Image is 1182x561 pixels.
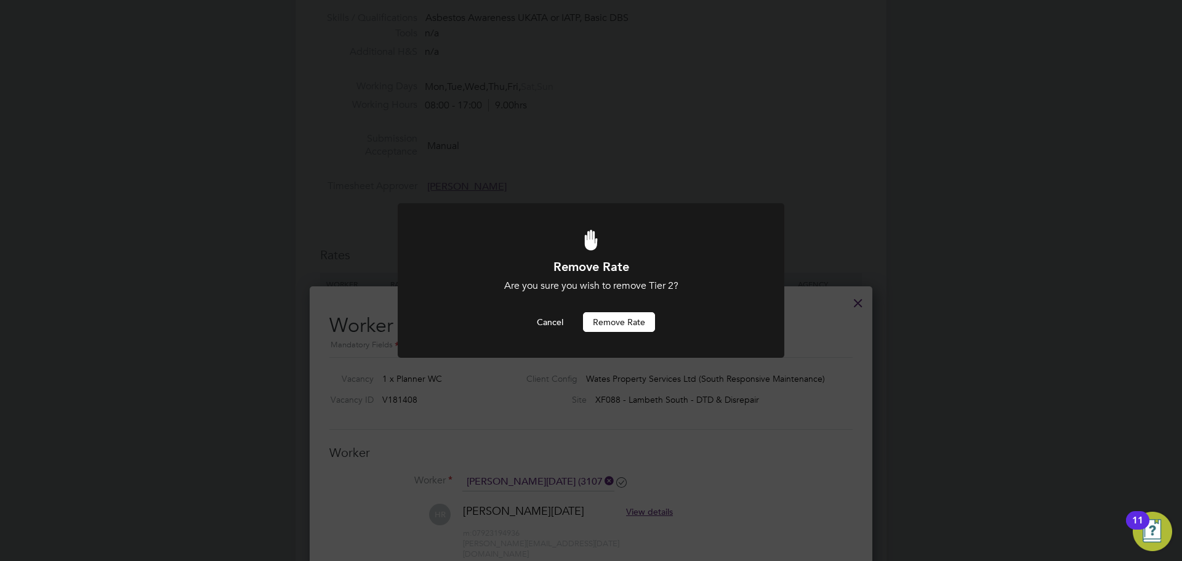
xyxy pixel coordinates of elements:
[1132,520,1143,536] div: 11
[527,312,573,332] button: Cancel
[431,280,751,293] div: Are you sure you wish to remove Tier 2?
[1133,512,1172,551] button: Open Resource Center, 11 new notifications
[583,312,655,332] button: Remove rate
[431,259,751,275] h1: Remove Rate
